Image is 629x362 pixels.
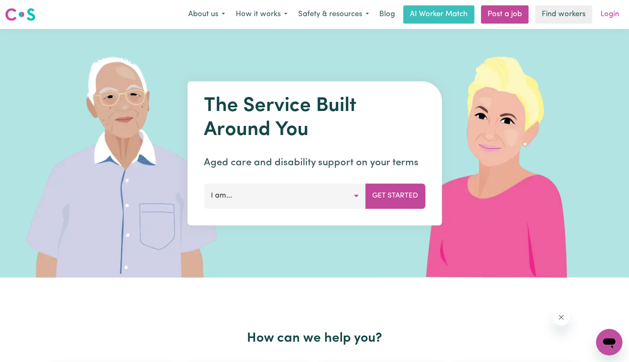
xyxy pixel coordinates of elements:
[5,7,36,22] img: Careseekers logo
[230,6,293,23] button: How it works
[596,329,622,355] iframe: Button to launch messaging window
[204,183,366,208] button: I am...
[5,6,50,12] span: Need any help?
[403,5,474,24] a: AI Worker Match
[5,5,36,24] a: Careseekers logo
[183,6,230,23] button: About us
[535,5,592,24] a: Find workers
[47,331,583,346] h2: How can we help you?
[374,5,400,24] a: Blog
[204,94,425,142] h1: The Service Built Around You
[204,155,425,170] p: Aged care and disability support on your terms
[365,183,425,208] button: Get Started
[481,5,529,24] a: Post a job
[553,309,569,326] iframe: Close message
[293,6,374,23] button: Safety & resources
[596,5,624,24] a: Login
